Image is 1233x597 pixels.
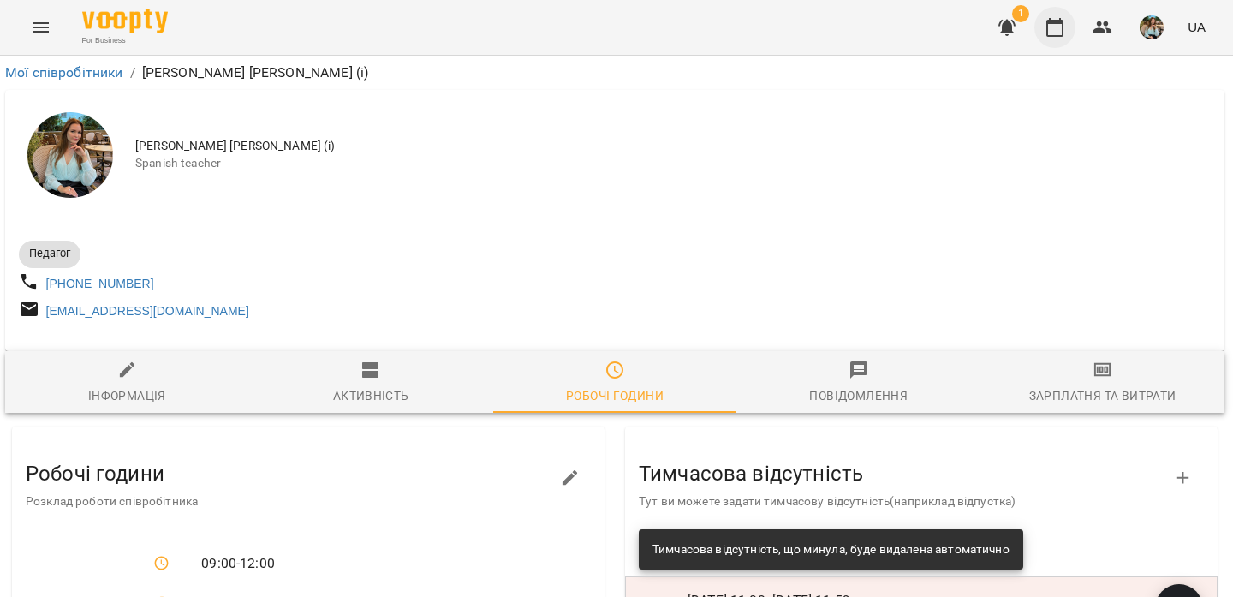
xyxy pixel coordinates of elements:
[46,304,249,318] a: [EMAIL_ADDRESS][DOMAIN_NAME]
[27,112,113,198] img: Киречук Валерія Володимирівна (і)
[809,385,908,406] div: Повідомлення
[21,7,62,48] button: Menu
[5,63,1224,83] nav: breadcrumb
[1181,11,1212,43] button: UA
[142,63,369,83] p: [PERSON_NAME] [PERSON_NAME] (і)
[130,63,135,83] li: /
[26,493,563,510] p: Розклад роботи співробітника
[19,246,80,261] span: Педагог
[1188,18,1206,36] span: UA
[652,534,1010,565] div: Тимчасова відсутність, що минула, буде видалена автоматично
[82,9,168,33] img: Voopty Logo
[46,277,154,290] a: [PHONE_NUMBER]
[82,35,168,46] span: For Business
[26,463,563,485] h3: Робочі години
[639,463,1176,485] h3: Тимчасова відсутність
[135,155,1211,172] span: Spanish teacher
[333,385,409,406] div: Активність
[566,385,664,406] div: Робочі години
[1012,5,1029,22] span: 1
[88,385,166,406] div: Інформація
[201,553,275,574] span: 09:00 - 12:00
[5,64,123,81] a: Мої співробітники
[1029,385,1176,406] div: Зарплатня та Витрати
[639,493,1176,510] p: Тут ви можете задати тимчасову відсутність(наприклад відпустка)
[135,138,1211,155] span: [PERSON_NAME] [PERSON_NAME] (і)
[1140,15,1164,39] img: 856b7ccd7d7b6bcc05e1771fbbe895a7.jfif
